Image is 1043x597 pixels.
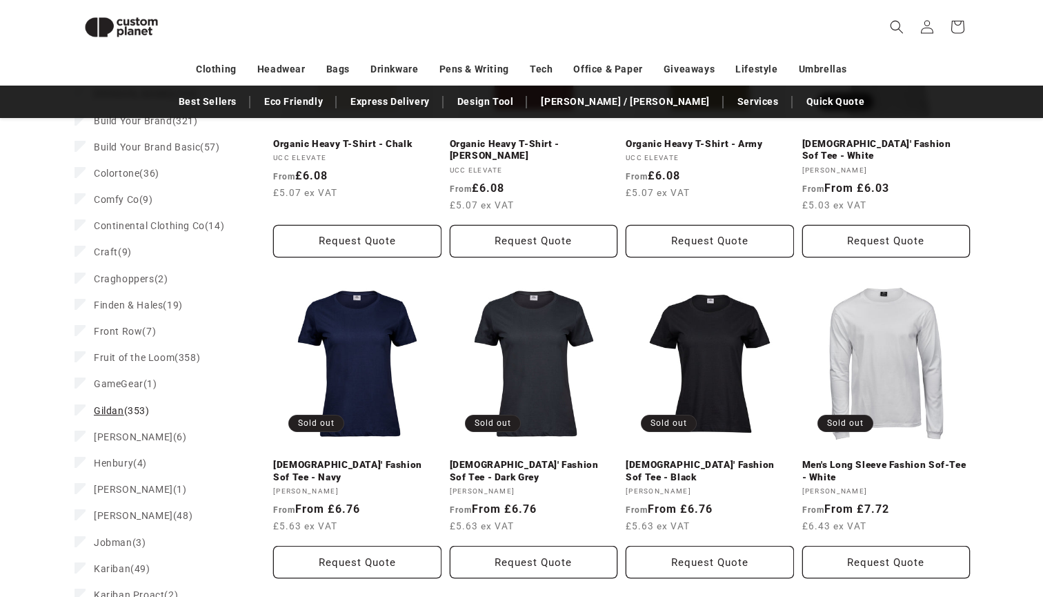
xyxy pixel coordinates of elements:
span: (1) [94,483,187,496]
button: Request Quote [626,225,794,257]
span: (9) [94,246,132,258]
span: GameGear [94,378,143,389]
span: (14) [94,219,224,232]
span: Fruit of the Loom [94,352,175,363]
span: Craft [94,246,118,257]
span: Front Row [94,326,142,337]
a: Pens & Writing [439,57,509,81]
button: Request Quote [450,546,618,578]
span: Comfy Co [94,194,139,205]
span: (48) [94,509,192,522]
button: Request Quote [273,546,441,578]
img: Custom Planet [73,6,170,49]
span: (321) [94,115,198,127]
span: (358) [94,351,200,364]
span: Finden & Hales [94,300,163,311]
a: [DEMOGRAPHIC_DATA]' Fashion Sof Tee - White [802,138,971,162]
a: Men's Long Sleeve Fashion Sof-Tee - White [802,459,971,483]
span: (49) [94,562,150,575]
a: [PERSON_NAME] / [PERSON_NAME] [534,90,716,114]
span: [PERSON_NAME] [94,484,173,495]
span: Kariban [94,563,130,574]
a: Headwear [257,57,306,81]
a: Clothing [196,57,237,81]
button: Request Quote [802,225,971,257]
a: Organic Heavy T-Shirt - [PERSON_NAME] [450,138,618,162]
span: (353) [94,404,150,417]
a: Umbrellas [799,57,847,81]
a: Tech [530,57,553,81]
a: Office & Paper [573,57,642,81]
span: Build Your Brand Basic [94,141,200,153]
span: Gildan [94,405,124,416]
span: (7) [94,325,156,337]
a: [DEMOGRAPHIC_DATA]' Fashion Sof Tee - Navy [273,459,441,483]
span: (3) [94,536,146,549]
button: Request Quote [273,225,441,257]
span: (4) [94,457,147,469]
button: Request Quote [450,225,618,257]
span: Continental Clothing Co [94,220,205,231]
span: Craghoppers [94,273,155,284]
button: Request Quote [802,546,971,578]
a: [DEMOGRAPHIC_DATA]' Fashion Sof Tee - Black [626,459,794,483]
span: Jobman [94,537,132,548]
a: Giveaways [664,57,715,81]
a: Bags [326,57,350,81]
a: Design Tool [450,90,521,114]
span: (2) [94,273,168,285]
a: Organic Heavy T-Shirt - Chalk [273,138,441,150]
span: Colortone [94,168,139,179]
a: Services [731,90,786,114]
summary: Search [882,12,912,42]
span: (19) [94,299,183,311]
a: Drinkware [370,57,418,81]
span: (57) [94,141,220,153]
a: Eco Friendly [257,90,330,114]
span: (36) [94,167,159,179]
span: Build Your Brand [94,115,172,126]
a: Lifestyle [735,57,777,81]
a: [DEMOGRAPHIC_DATA]' Fashion Sof Tee - Dark Grey [450,459,618,483]
span: Henbury [94,458,133,469]
span: (9) [94,193,153,206]
span: (1) [94,378,157,390]
span: [PERSON_NAME] [94,431,173,442]
span: (6) [94,431,187,443]
a: Quick Quote [799,90,872,114]
a: Best Sellers [172,90,244,114]
iframe: Chat Widget [806,448,1043,597]
a: Express Delivery [344,90,437,114]
a: Organic Heavy T-Shirt - Army [626,138,794,150]
span: [PERSON_NAME] [94,510,173,521]
button: Request Quote [626,546,794,578]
